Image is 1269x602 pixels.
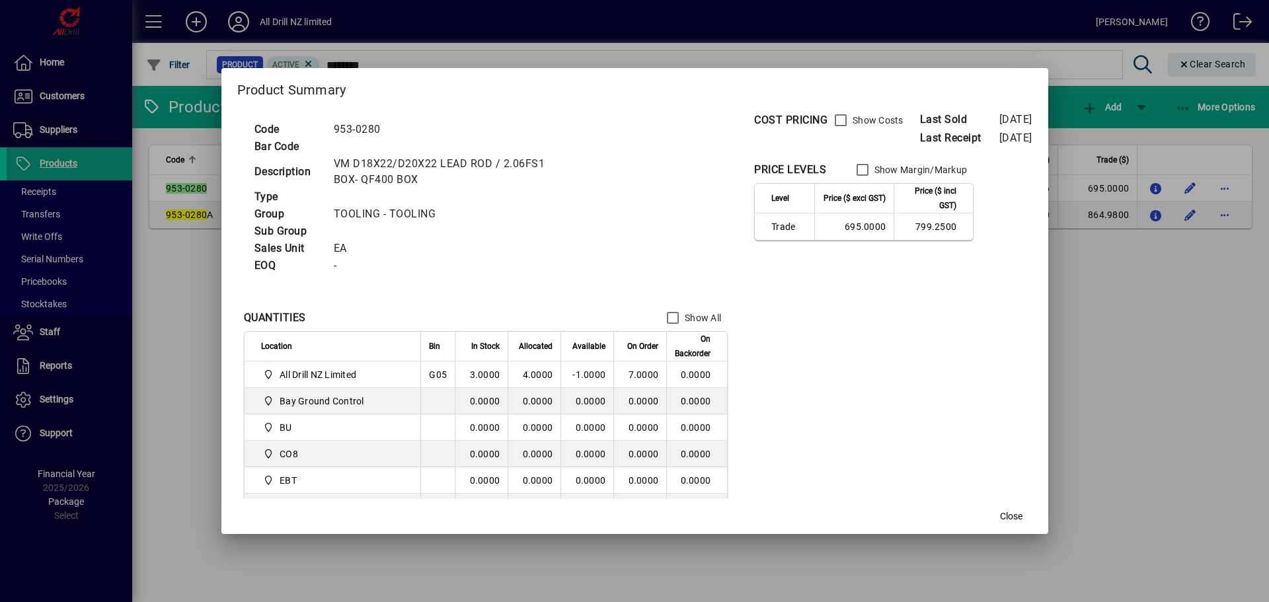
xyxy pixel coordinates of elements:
[280,474,297,487] span: EBT
[280,368,356,381] span: All Drill NZ Limited
[508,388,560,414] td: 0.0000
[666,414,727,441] td: 0.0000
[850,114,904,127] label: Show Costs
[248,257,327,274] td: EOQ
[894,213,973,240] td: 799.2500
[814,213,894,240] td: 695.0000
[508,441,560,467] td: 0.0000
[455,494,508,520] td: 0.0000
[248,121,327,138] td: Code
[824,191,886,206] span: Price ($ excl GST)
[560,494,613,520] td: 0.0000
[508,494,560,520] td: 0.0000
[666,441,727,467] td: 0.0000
[771,191,789,206] span: Level
[629,396,659,406] span: 0.0000
[754,112,827,128] div: COST PRICING
[666,361,727,388] td: 0.0000
[261,367,406,383] span: All Drill NZ Limited
[248,206,327,223] td: Group
[999,132,1032,144] span: [DATE]
[675,332,711,361] span: On Backorder
[666,467,727,494] td: 0.0000
[771,220,806,233] span: Trade
[627,339,658,354] span: On Order
[560,361,613,388] td: -1.0000
[666,494,727,520] td: 0.0000
[327,240,568,257] td: EA
[455,414,508,441] td: 0.0000
[420,361,455,388] td: G05
[508,414,560,441] td: 0.0000
[248,240,327,257] td: Sales Unit
[261,393,406,409] span: Bay Ground Control
[261,472,406,488] span: EBT
[666,388,727,414] td: 0.0000
[560,467,613,494] td: 0.0000
[327,121,568,138] td: 953-0280
[248,223,327,240] td: Sub Group
[508,361,560,388] td: 4.0000
[519,339,553,354] span: Allocated
[261,339,292,354] span: Location
[327,206,568,223] td: TOOLING - TOOLING
[280,447,298,461] span: CO8
[508,467,560,494] td: 0.0000
[920,130,999,146] span: Last Receipt
[261,420,406,435] span: BU
[248,188,327,206] td: Type
[429,339,440,354] span: Bin
[455,441,508,467] td: 0.0000
[572,339,605,354] span: Available
[327,257,568,274] td: -
[261,446,406,462] span: CO8
[629,475,659,486] span: 0.0000
[280,421,292,434] span: BU
[629,422,659,433] span: 0.0000
[455,467,508,494] td: 0.0000
[920,112,999,128] span: Last Sold
[471,339,500,354] span: In Stock
[455,388,508,414] td: 0.0000
[999,113,1032,126] span: [DATE]
[902,184,956,213] span: Price ($ incl GST)
[560,441,613,467] td: 0.0000
[872,163,968,176] label: Show Margin/Markup
[560,388,613,414] td: 0.0000
[629,369,659,380] span: 7.0000
[327,155,568,188] td: VM D18X22/D20X22 LEAD ROD / 2.06FS1 BOX- QF400 BOX
[221,68,1048,106] h2: Product Summary
[1000,509,1022,523] span: Close
[629,449,659,459] span: 0.0000
[280,395,364,408] span: Bay Ground Control
[244,310,306,326] div: QUANTITIES
[560,414,613,441] td: 0.0000
[248,138,327,155] td: Bar Code
[754,162,826,178] div: PRICE LEVELS
[455,361,508,388] td: 3.0000
[248,155,327,188] td: Description
[990,505,1032,529] button: Close
[682,311,721,324] label: Show All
